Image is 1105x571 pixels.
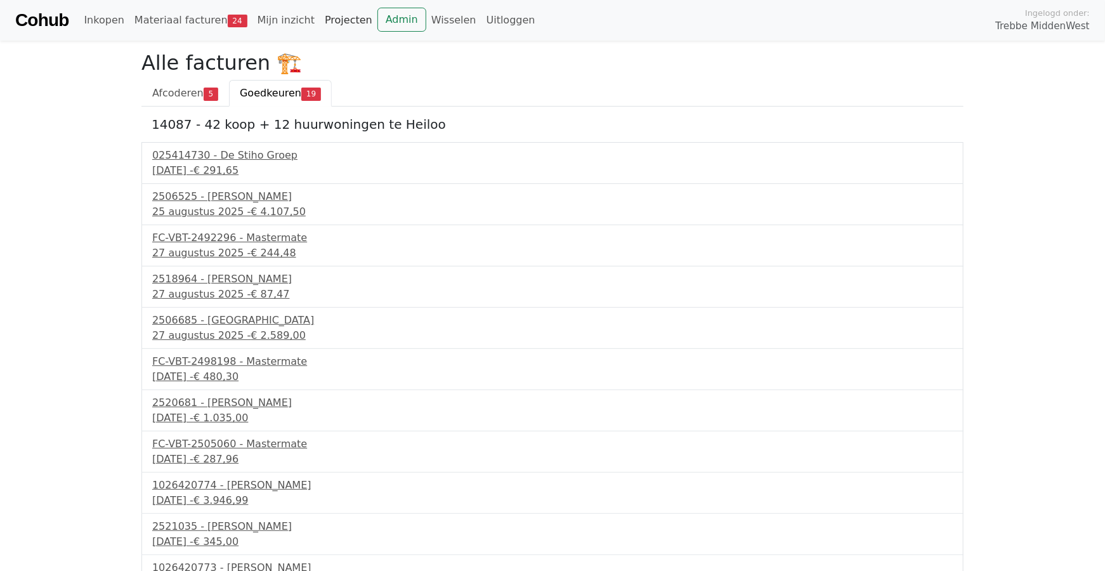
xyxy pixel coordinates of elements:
div: [DATE] - [152,452,953,467]
h5: 14087 - 42 koop + 12 huurwoningen te Heiloo [152,117,953,132]
a: 2518964 - [PERSON_NAME]27 augustus 2025 -€ 87,47 [152,272,953,302]
div: 025414730 - De Stiho Groep [152,148,953,163]
span: € 345,00 [193,535,239,548]
a: Wisselen [426,8,481,33]
div: [DATE] - [152,163,953,178]
span: Goedkeuren [240,87,301,99]
a: 2521035 - [PERSON_NAME][DATE] -€ 345,00 [152,519,953,549]
span: € 287,96 [193,453,239,465]
span: € 2.589,00 [251,329,306,341]
span: Ingelogd onder: [1025,7,1090,19]
span: 24 [228,15,247,27]
span: € 3.946,99 [193,494,249,506]
a: Goedkeuren19 [229,80,332,107]
div: [DATE] - [152,369,953,384]
a: 2506685 - [GEOGRAPHIC_DATA]27 augustus 2025 -€ 2.589,00 [152,313,953,343]
a: FC-VBT-2492296 - Mastermate27 augustus 2025 -€ 244,48 [152,230,953,261]
h2: Alle facturen 🏗️ [141,51,964,75]
div: FC-VBT-2498198 - Mastermate [152,354,953,369]
a: 025414730 - De Stiho Groep[DATE] -€ 291,65 [152,148,953,178]
a: Admin [377,8,426,32]
span: Trebbe MiddenWest [995,19,1090,34]
div: [DATE] - [152,410,953,426]
span: € 244,48 [251,247,296,259]
div: [DATE] - [152,534,953,549]
span: Afcoderen [152,87,204,99]
div: 27 augustus 2025 - [152,246,953,261]
a: Materiaal facturen24 [129,8,252,33]
a: Inkopen [79,8,129,33]
div: FC-VBT-2505060 - Mastermate [152,436,953,452]
div: 27 augustus 2025 - [152,287,953,302]
span: € 87,47 [251,288,289,300]
div: 2506525 - [PERSON_NAME] [152,189,953,204]
span: € 1.035,00 [193,412,249,424]
span: 5 [204,88,218,100]
div: 2521035 - [PERSON_NAME] [152,519,953,534]
div: 2506685 - [GEOGRAPHIC_DATA] [152,313,953,328]
span: 19 [301,88,321,100]
span: € 480,30 [193,371,239,383]
a: FC-VBT-2498198 - Mastermate[DATE] -€ 480,30 [152,354,953,384]
a: 1026420774 - [PERSON_NAME][DATE] -€ 3.946,99 [152,478,953,508]
div: 1026420774 - [PERSON_NAME] [152,478,953,493]
a: 2506525 - [PERSON_NAME]25 augustus 2025 -€ 4.107,50 [152,189,953,220]
a: Cohub [15,5,69,36]
a: 2520681 - [PERSON_NAME][DATE] -€ 1.035,00 [152,395,953,426]
div: [DATE] - [152,493,953,508]
div: 2518964 - [PERSON_NAME] [152,272,953,287]
a: Projecten [320,8,377,33]
div: FC-VBT-2492296 - Mastermate [152,230,953,246]
span: € 291,65 [193,164,239,176]
a: Uitloggen [481,8,540,33]
span: € 4.107,50 [251,206,306,218]
div: 2520681 - [PERSON_NAME] [152,395,953,410]
a: Afcoderen5 [141,80,229,107]
div: 25 augustus 2025 - [152,204,953,220]
div: 27 augustus 2025 - [152,328,953,343]
a: FC-VBT-2505060 - Mastermate[DATE] -€ 287,96 [152,436,953,467]
a: Mijn inzicht [252,8,320,33]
